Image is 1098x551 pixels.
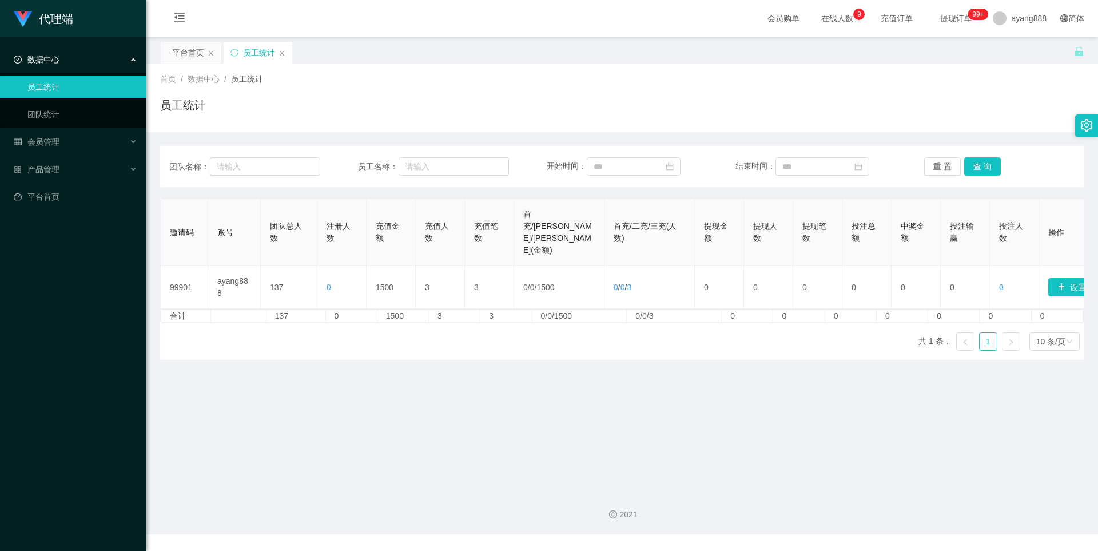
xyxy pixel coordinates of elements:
span: 数据中心 [188,74,220,84]
i: 图标: down [1066,338,1073,346]
td: 0 [980,310,1031,322]
li: 下一页 [1002,332,1020,351]
span: 开始时间： [547,161,587,171]
td: 1500 [367,266,416,309]
i: 图标: table [14,138,22,146]
i: 图标: left [962,339,969,346]
a: 代理端 [14,14,73,23]
span: 提现金额 [704,221,728,243]
li: 1 [979,332,997,351]
span: 充值笔数 [474,221,498,243]
span: 员工名称： [358,161,399,173]
i: 图标: unlock [1074,46,1084,57]
sup: 9 [853,9,865,20]
td: / / [604,266,695,309]
a: 团队统计 [27,103,137,126]
span: 账号 [217,228,233,237]
i: 图标: close [279,50,285,57]
span: 充值订单 [875,14,918,22]
td: 0 [326,310,377,322]
td: 137 [266,310,326,322]
input: 请输入 [210,157,320,176]
span: 3 [627,283,631,292]
td: 0/0/1500 [532,310,627,322]
div: 员工统计 [243,42,275,64]
span: 0 [614,283,618,292]
p: 9 [857,9,861,20]
span: 注册人数 [327,221,351,243]
div: 2021 [156,509,1089,521]
td: 0 [722,310,773,322]
span: 0 [999,283,1004,292]
td: 0 [773,310,825,322]
span: 团队总人数 [270,221,302,243]
span: 充值人数 [425,221,449,243]
td: 137 [261,266,317,309]
i: 图标: copyright [609,510,617,518]
span: 结束时间： [735,161,775,171]
span: 提现笔数 [802,221,826,243]
h1: 代理端 [39,1,73,37]
td: 0/0/3 [627,310,722,322]
i: 图标: calendar [854,162,862,171]
li: 上一页 [956,332,974,351]
span: 投注人数 [999,221,1023,243]
td: 0 [825,310,877,322]
i: 图标: right [1008,339,1015,346]
td: 0 [793,266,842,309]
div: 10 条/页 [1036,333,1065,350]
sup: 1110 [968,9,988,20]
span: 数据中心 [14,55,59,64]
span: 提现人数 [753,221,777,243]
span: 团队名称： [169,161,210,173]
td: 0 [842,266,892,309]
td: 0 [892,266,941,309]
td: 3 [416,266,465,309]
span: 首充/二充/三充(人数) [614,221,677,243]
td: 0 [695,266,744,309]
span: 投注总额 [852,221,876,243]
td: 3 [465,266,514,309]
button: 查 询 [964,157,1001,176]
td: 0 [744,266,793,309]
td: 0 [1032,310,1083,322]
span: 0 [523,283,528,292]
span: 0 [620,283,625,292]
span: 会员管理 [14,137,59,146]
input: 请输入 [399,157,509,176]
span: 0 [530,283,535,292]
span: 在线人数 [815,14,859,22]
span: 员工统计 [231,74,263,84]
i: 图标: setting [1080,119,1093,132]
a: 1 [980,333,997,350]
td: 0 [928,310,980,322]
span: 充值金额 [376,221,400,243]
td: 3 [480,310,532,322]
td: 1500 [377,310,429,322]
i: 图标: calendar [666,162,674,171]
li: 共 1 条， [918,332,952,351]
span: 提现订单 [934,14,978,22]
i: 图标: appstore-o [14,165,22,173]
td: ayang888 [208,266,261,309]
i: 图标: global [1060,14,1068,22]
span: / [224,74,226,84]
button: 重 置 [924,157,961,176]
span: 0 [327,283,331,292]
span: 1500 [536,283,554,292]
i: 图标: close [208,50,214,57]
span: 首页 [160,74,176,84]
div: 平台首页 [172,42,204,64]
h1: 员工统计 [160,97,206,114]
i: 图标: check-circle-o [14,56,22,64]
span: 投注输赢 [950,221,974,243]
span: 中奖金额 [901,221,925,243]
td: 3 [429,310,480,322]
span: 首充/[PERSON_NAME]/[PERSON_NAME](金额) [523,209,592,255]
td: 99901 [161,266,208,309]
i: 图标: menu-fold [160,1,199,37]
a: 图标: dashboard平台首页 [14,185,137,208]
td: / / [514,266,604,309]
span: 邀请码 [170,228,194,237]
td: 0 [877,310,928,322]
